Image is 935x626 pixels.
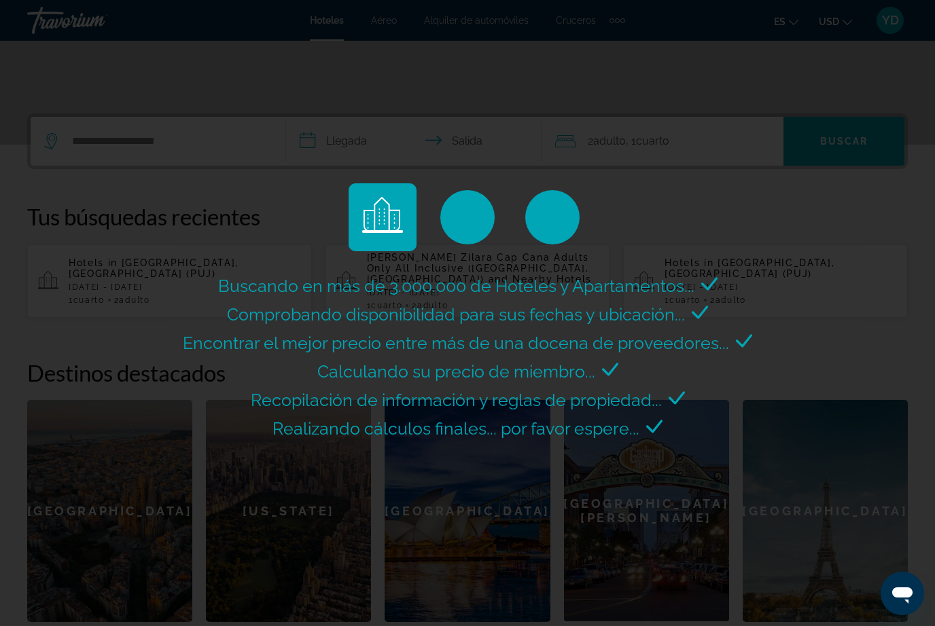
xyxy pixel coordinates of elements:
iframe: Button to launch messaging window [881,572,924,615]
span: Calculando su precio de miembro... [317,361,595,382]
span: Buscando en más de 3.000.000 de Hoteles y Apartamentos... [218,276,694,296]
span: Encontrar el mejor precio entre más de una docena de proveedores... [183,333,729,353]
span: Realizando cálculos finales... por favor espere... [272,418,639,439]
span: Comprobando disponibilidad para sus fechas y ubicación... [227,304,685,325]
span: Recopilación de información y reglas de propiedad... [251,390,662,410]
